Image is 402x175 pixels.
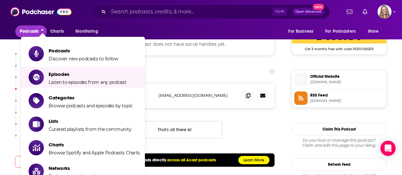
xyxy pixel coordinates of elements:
span: Charts [49,142,140,148]
span: Official Website [310,74,384,79]
button: Charts [15,98,37,109]
a: Show notifications dropdown [360,6,370,17]
img: Podchaser - Follow, Share and Rate Podcasts [10,6,72,18]
span: Do you host or manage this podcast? [291,138,387,143]
h5: You can across all Acast podcasts [121,158,216,163]
button: Refresh Feed [291,158,387,171]
button: Reach & Audience [15,51,65,63]
button: open menu [364,25,387,37]
button: Similar [15,133,37,145]
span: Lists [49,118,131,124]
div: Claim and edit this page to your liking. [291,138,387,148]
a: Learn More [238,156,269,164]
span: thegrowthhouse.com [310,80,384,84]
span: Podcasts [49,48,118,54]
a: Charts [46,25,68,37]
span: For Podcasters [325,27,356,36]
p: [EMAIL_ADDRESS][DOMAIN_NAME] [159,93,238,98]
button: open menu [71,25,106,37]
span: Curated playlists from the community [49,126,131,132]
button: Nothing here. [127,121,222,138]
span: Ctrl K [272,8,287,16]
button: Claim This Podcast [291,123,387,135]
span: Networks [49,165,108,171]
span: Get 3 months free with code PODCHASER [292,44,386,51]
button: Social [15,74,36,86]
span: Browse Spotify and Apple Podcasts Charts [49,150,140,156]
span: Discover new podcasts to follow [49,56,118,62]
button: Sponsors [15,109,43,121]
a: RSS Feed[DOMAIN_NAME] [294,91,384,105]
a: Acast Deal: Get 3 months free with code PODCHASER [292,24,386,50]
input: Search podcasts, credits, & more... [108,7,272,17]
span: Open Advanced [295,10,322,13]
button: Details [15,121,38,133]
div: This podcast does not have social handles yet. [75,33,275,56]
span: For Business [288,27,313,36]
span: Categories [49,95,133,101]
span: New [313,4,324,10]
a: Official Website[DOMAIN_NAME] [294,73,384,86]
button: Contact Podcast [15,156,65,168]
button: Show profile menu [378,5,392,19]
span: RSS Feed [310,92,384,98]
button: Content [15,63,41,74]
span: Logged in as KirstinPitchPR [378,5,392,19]
button: close menu [15,25,47,37]
a: Show notifications dropdown [344,6,355,17]
div: Open Intercom Messenger [380,141,396,156]
span: Podcasts [20,27,38,36]
span: Browse podcasts and episodes by topic [49,103,133,109]
span: Charts [50,27,64,36]
div: Search podcasts, credits, & more... [91,4,330,19]
button: open menu [284,25,321,37]
button: Open AdvancedNew [292,8,324,16]
button: Contacts [15,86,43,98]
span: Monitoring [75,27,98,36]
img: User Profile [378,5,392,19]
span: Episodes [49,71,126,77]
button: open menu [321,25,365,37]
span: Listen to episodes from any podcast [49,79,126,85]
a: buy ads directly [137,158,166,163]
span: feeds.acast.com [310,98,384,103]
span: More [368,27,379,36]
